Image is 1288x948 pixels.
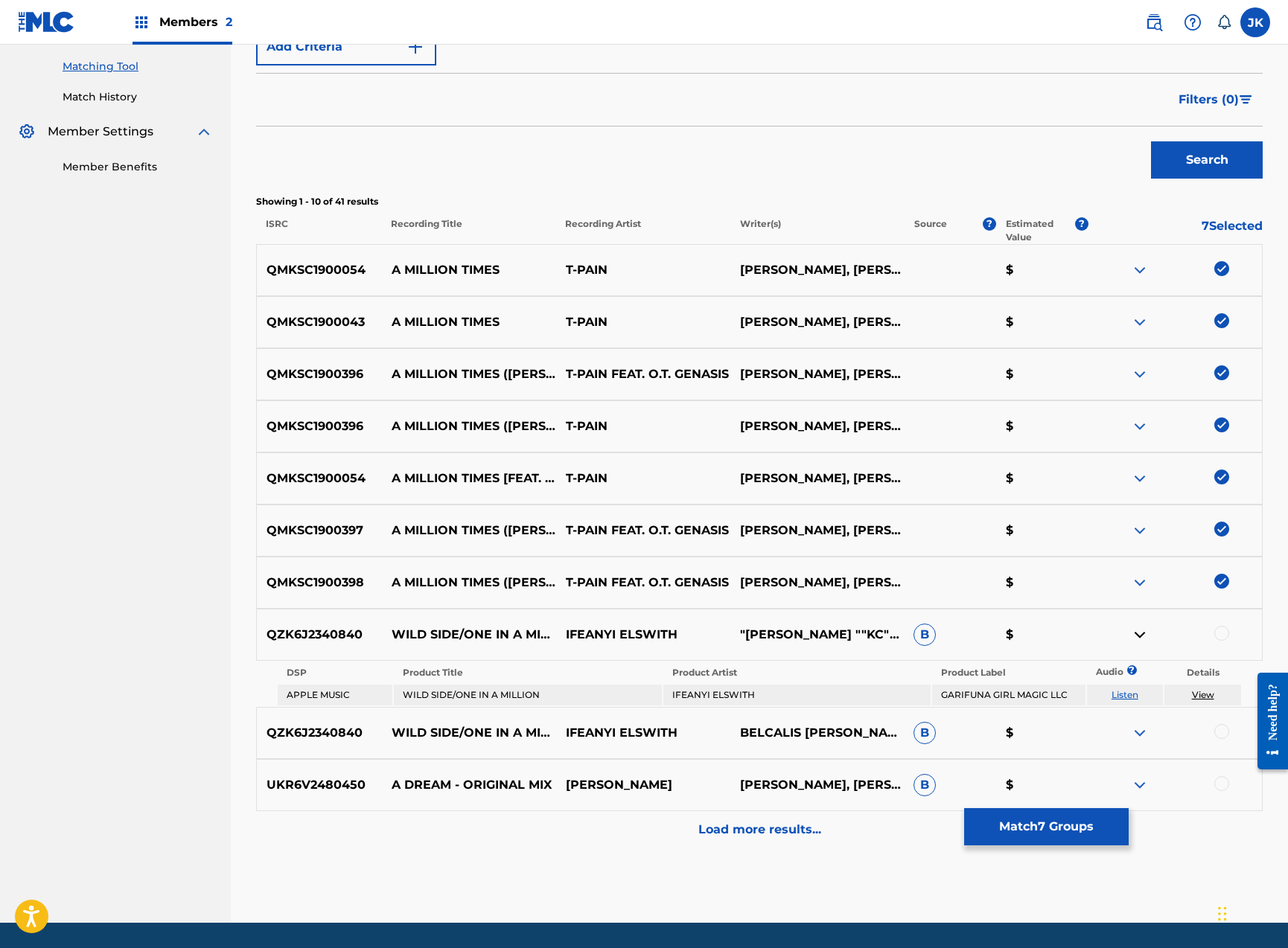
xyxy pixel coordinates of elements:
p: $ [996,574,1088,592]
p: $ [996,470,1088,487]
p: QZK6J2340840 [257,626,382,644]
p: Recording Title [381,217,555,244]
p: A MILLION TIMES [FEAT. O.T. GENASIS] [382,470,556,487]
p: A MILLION TIMES ([PERSON_NAME][PERSON_NAME] REMIX) [382,574,556,592]
img: help [1184,13,1202,31]
p: $ [996,313,1088,331]
a: Listen [1112,689,1138,700]
img: expand [1131,470,1149,487]
p: Showing 1 - 10 of 41 results [256,195,1263,208]
td: WILD SIDE/ONE IN A MILLION [394,685,661,705]
a: Match History [63,89,213,105]
span: B [914,722,936,744]
span: 2 [226,15,232,29]
span: Members [159,13,232,31]
span: ? [983,217,996,231]
th: DSP [278,662,392,683]
img: expand [1131,776,1149,794]
a: Public Search [1139,7,1169,37]
th: Product Title [394,662,661,683]
p: QZK6J2340840 [257,724,382,742]
p: QMKSC1900043 [257,313,382,331]
span: ? [1075,217,1088,231]
span: Member Settings [48,123,153,141]
div: User Menu [1240,7,1270,37]
p: A MILLION TIMES ([PERSON_NAME] & NGO REMIX) [382,522,556,539]
p: QMKSC1900396 [257,365,382,383]
p: [PERSON_NAME], [PERSON_NAME], [PERSON_NAME] [PERSON_NAME] J [PERSON_NAME], [PERSON_NAME], [PERSON... [730,417,904,435]
p: A MILLION TIMES ([PERSON_NAME] REMIX) [382,365,556,383]
button: Match7 Groups [964,808,1129,845]
p: UKR6V2480450 [257,776,382,794]
img: MLC Logo [18,11,75,33]
img: expand [195,123,213,141]
img: expand [1131,574,1149,592]
p: Audio [1087,665,1105,679]
p: WILD SIDE/ONE IN A MILLION [382,626,556,644]
a: Matching Tool [63,59,213,74]
div: Help [1178,7,1208,37]
button: Filters (0) [1170,81,1263,118]
p: T-PAIN [555,313,730,331]
p: T-PAIN FEAT. O.T. GENASIS [555,574,730,592]
p: $ [996,776,1088,794]
img: expand [1131,724,1149,742]
img: deselect [1214,365,1229,380]
th: Product Artist [663,662,931,683]
p: 7 Selected [1088,217,1263,244]
th: Product Label [932,662,1085,683]
p: QMKSC1900054 [257,261,382,279]
span: B [914,774,936,796]
p: QMKSC1900398 [257,574,382,592]
p: QMKSC1900397 [257,522,382,539]
p: [PERSON_NAME], [PERSON_NAME], [PERSON_NAME] [PERSON_NAME] J [PERSON_NAME], [PERSON_NAME], [PERSON... [730,365,904,383]
p: T-PAIN FEAT. O.T. GENASIS [555,522,730,539]
p: IFEANYI ELSWITH [555,626,730,644]
p: Writer(s) [730,217,904,244]
img: deselect [1214,574,1229,589]
p: ISRC [256,217,381,244]
p: [PERSON_NAME], [PERSON_NAME], [PERSON_NAME], [PERSON_NAME], [PERSON_NAME], [PERSON_NAME] [PERSON_... [730,470,904,487]
p: A MILLION TIMES [382,261,556,279]
p: A MILLION TIMES ([PERSON_NAME] REMIX) [382,417,556,435]
p: Load more results... [698,821,821,839]
p: Recording Artist [555,217,730,244]
img: Top Rightsholders [133,13,150,31]
img: deselect [1214,417,1229,432]
span: B [914,624,936,646]
p: T-PAIN FEAT. O.T. GENASIS [555,365,730,383]
img: deselect [1214,261,1229,276]
iframe: Chat Widget [1214,877,1288,948]
p: $ [996,626,1088,644]
p: T-PAIN [555,417,730,435]
td: IFEANYI ELSWITH [663,685,931,705]
p: A MILLION TIMES [382,313,556,331]
p: QMKSC1900396 [257,417,382,435]
th: Details [1164,662,1241,683]
img: 9d2ae6d4665cec9f34b9.svg [407,38,424,56]
p: Source [914,217,947,244]
button: Add Criteria [256,28,436,65]
img: deselect [1214,313,1229,328]
p: [PERSON_NAME], [PERSON_NAME], [PERSON_NAME], [PERSON_NAME], [PERSON_NAME], [PERSON_NAME] [PERSON_... [730,522,904,539]
img: Member Settings [18,123,36,141]
p: "[PERSON_NAME] ""KC"" [PERSON_NAME], BELCALIS [PERSON_NAME] [PERSON_NAME], [PERSON_NAME], [PERSON... [730,626,904,644]
p: $ [996,365,1088,383]
p: [PERSON_NAME] [555,776,730,794]
img: expand [1131,522,1149,539]
div: Notifications [1217,15,1231,30]
img: expand [1131,365,1149,383]
img: contract [1131,626,1149,644]
div: Drag [1218,891,1227,936]
button: Search [1151,141,1263,179]
p: WILD SIDE/ONE IN A MILLION - FEFE’S VERSION [382,724,556,742]
a: Member Benefits [63,159,213,175]
p: T-PAIN [555,470,730,487]
img: expand [1131,261,1149,279]
iframe: Resource Center [1246,660,1288,783]
img: expand [1131,313,1149,331]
